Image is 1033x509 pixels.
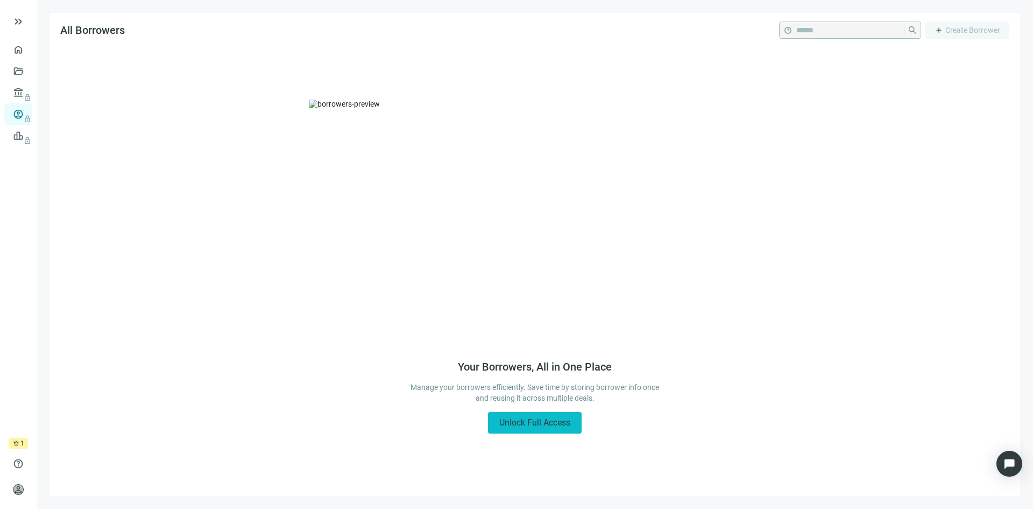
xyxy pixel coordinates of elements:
[20,438,24,449] span: 1
[488,412,582,434] button: Unlock Full Access
[60,24,125,37] span: All Borrowers
[458,360,612,373] h5: Your Borrowers, All in One Place
[925,22,1009,39] button: addCreate Borrower
[13,458,24,469] span: help
[499,417,570,428] span: Unlock Full Access
[13,440,19,447] span: crown
[784,26,792,34] span: help
[996,451,1022,477] div: Open Intercom Messenger
[13,484,24,495] span: person
[410,382,660,403] div: Manage your borrowers efficiently. Save time by storing borrower info once and reusing it across ...
[12,15,25,28] button: keyboard_double_arrow_right
[309,100,761,347] img: borrowers-preview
